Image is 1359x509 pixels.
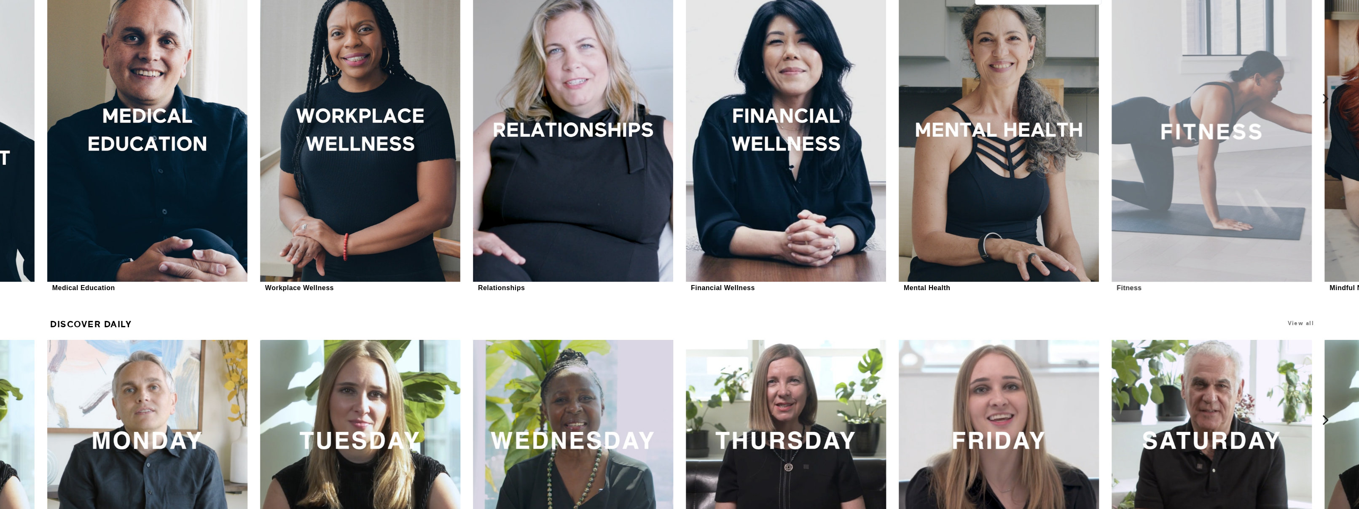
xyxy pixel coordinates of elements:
[52,284,115,292] div: Medical Education
[265,284,334,292] div: Workplace Wellness
[1117,284,1142,292] div: Fitness
[691,284,755,292] div: Financial Wellness
[50,315,132,333] a: Discover Daily
[1288,320,1314,326] a: View all
[478,284,525,292] div: Relationships
[904,284,951,292] div: Mental Health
